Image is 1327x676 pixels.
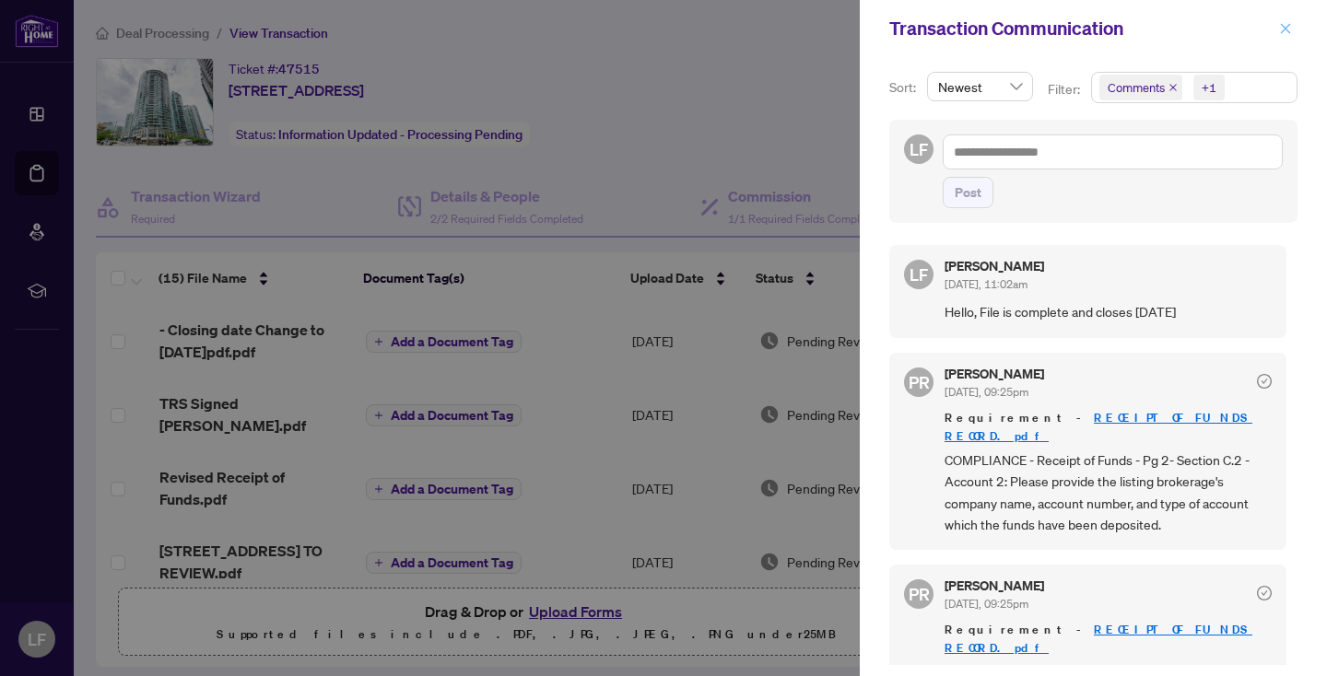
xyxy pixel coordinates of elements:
[945,449,1272,536] span: COMPLIANCE - Receipt of Funds - Pg 2- Section C.2 - Account 2: Please provide the listing brokera...
[945,260,1044,273] h5: [PERSON_NAME]
[1257,374,1272,389] span: check-circle
[943,177,993,208] button: Post
[1099,75,1182,100] span: Comments
[909,581,930,607] span: PR
[1202,78,1216,97] div: +1
[945,579,1044,592] h5: [PERSON_NAME]
[945,301,1272,322] span: Hello, File is complete and closes [DATE]
[945,277,1028,291] span: [DATE], 11:02am
[910,262,928,287] span: LF
[1279,22,1292,35] span: close
[1168,83,1178,92] span: close
[945,410,1252,444] a: RECEIPT OF FUNDS RECORD.pdf
[889,15,1274,42] div: Transaction Communication
[938,73,1022,100] span: Newest
[945,621,1272,658] span: Requirement -
[1257,586,1272,600] span: check-circle
[909,369,930,395] span: PR
[945,385,1028,399] span: [DATE], 09:25pm
[910,136,928,162] span: LF
[945,597,1028,611] span: [DATE], 09:25pm
[945,409,1272,446] span: Requirement -
[1048,79,1083,99] p: Filter:
[889,77,920,98] p: Sort:
[1108,78,1165,97] span: Comments
[945,622,1252,656] a: RECEIPT OF FUNDS RECORD.pdf
[945,367,1044,380] h5: [PERSON_NAME]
